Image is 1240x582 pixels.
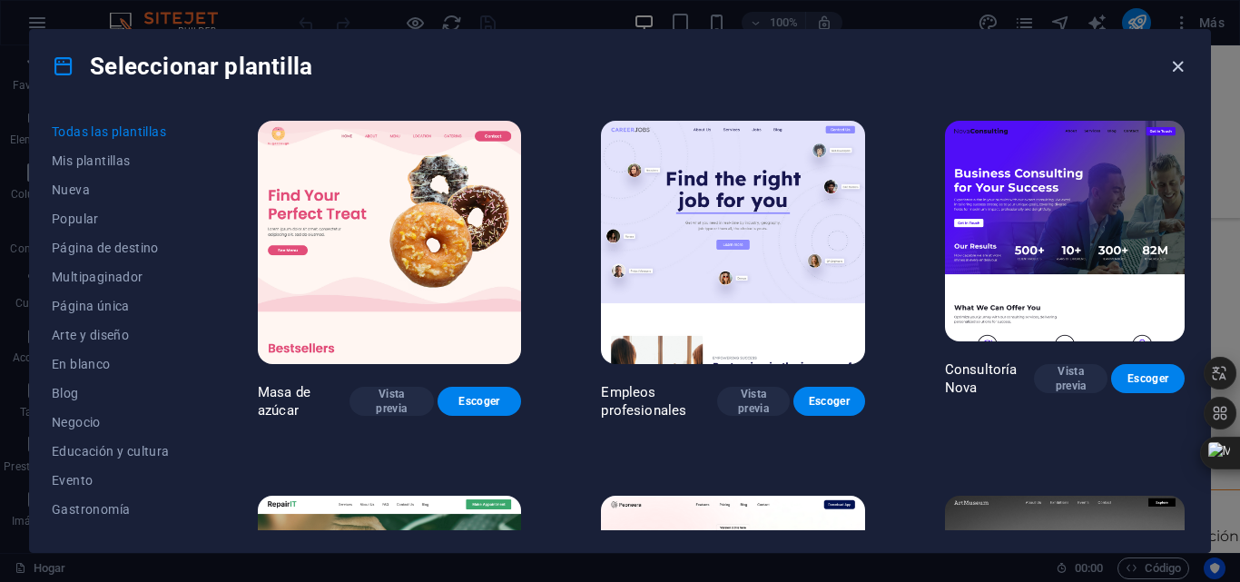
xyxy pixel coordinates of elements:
font: Consultoría Nova [945,361,1018,396]
button: Página única [52,291,178,321]
font: Evento [52,473,93,488]
button: Multipaginador [52,262,178,291]
h4: Seleccionar plantilla [52,52,312,81]
span: Vista previa [364,387,419,416]
span: Educación y cultura [52,444,178,459]
button: Vista previa [1034,364,1107,393]
span: Nueva [52,182,178,197]
button: Educación y cultura [52,437,178,466]
button: Mis plantillas [52,146,178,175]
button: Vista previa [717,387,789,416]
button: Blog [52,379,178,408]
button: Popular [52,204,178,233]
font: Vista previa [738,388,769,415]
font: Multipaginador [52,270,143,284]
button: Gastronomía [52,495,178,524]
button: Evento [52,466,178,495]
font: Negocio [52,415,101,429]
button: Escoger [438,387,522,416]
button: En blanco [52,350,178,379]
span: Gastronomía [52,502,178,517]
span: En blanco [52,357,178,371]
button: Salud [52,524,178,553]
button: Todas las plantillas [52,117,178,146]
font: Vista previa [1056,365,1087,392]
font: Blog [52,386,79,400]
span: Mis plantillas [52,153,178,168]
button: Negocio [52,408,178,437]
font: Popular [52,212,99,226]
button: Vista previa [349,387,434,416]
font: Masa de azúcar [258,384,310,419]
img: Empleos profesionales [601,121,864,364]
font: Empleos profesionales [601,384,686,419]
span: Escoger [452,394,507,409]
button: Escoger [793,387,865,416]
button: Arte y diseño [52,321,178,350]
button: Nueva [52,175,178,204]
img: Consultoría Nova [945,121,1185,341]
button: Escoger [1111,364,1185,393]
span: Todas las plantillas [52,124,178,139]
font: Página de destino [52,241,159,255]
font: Escoger [809,395,850,408]
button: Página de destino [52,233,178,262]
font: Página única [52,299,130,313]
img: Masa de azúcar [258,121,521,364]
font: Escoger [1127,372,1168,385]
span: Arte y diseño [52,328,178,342]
